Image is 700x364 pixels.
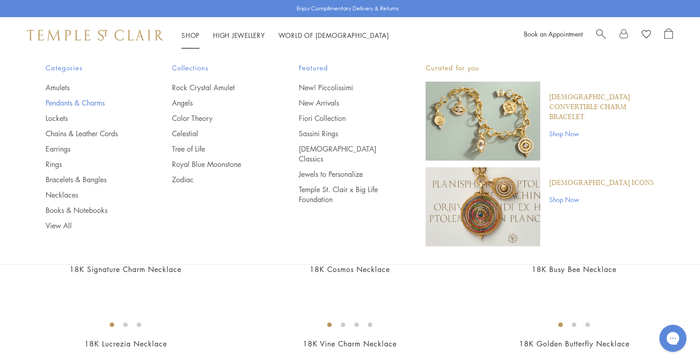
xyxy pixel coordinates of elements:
a: Jewels to Personalize [299,169,389,179]
p: Curated for you [426,62,655,74]
span: Categories [46,62,136,74]
a: Amulets [46,83,136,92]
a: View Wishlist [642,28,651,42]
a: [DEMOGRAPHIC_DATA] Icons [549,178,654,188]
iframe: Gorgias live chat messenger [655,322,691,355]
a: Temple St. Clair x Big Life Foundation [299,184,389,204]
span: Collections [172,62,263,74]
a: Lockets [46,113,136,123]
a: Bracelets & Bangles [46,175,136,184]
a: Necklaces [46,190,136,200]
p: Enjoy Complimentary Delivery & Returns [297,4,399,13]
a: Sassini Rings [299,129,389,138]
a: Books & Notebooks [46,205,136,215]
img: Temple St. Clair [27,30,163,41]
a: 18K Lucrezia Necklace [84,339,167,349]
a: New Arrivals [299,98,389,108]
a: Shop Now [549,194,654,204]
a: World of [DEMOGRAPHIC_DATA]World of [DEMOGRAPHIC_DATA] [278,31,389,40]
a: Earrings [46,144,136,154]
a: Color Theory [172,113,263,123]
a: Open Shopping Bag [664,28,673,42]
a: Search [596,28,606,42]
a: Chains & Leather Cords [46,129,136,138]
a: 18K Cosmos Necklace [310,264,390,274]
a: New! Piccolissimi [299,83,389,92]
nav: Main navigation [181,30,389,41]
a: Royal Blue Moonstone [172,159,263,169]
a: High JewelleryHigh Jewellery [213,31,265,40]
a: Angels [172,98,263,108]
a: Book an Appointment [524,29,583,38]
a: Zodiac [172,175,263,184]
a: Celestial [172,129,263,138]
a: Rock Crystal Amulet [172,83,263,92]
a: 18K Busy Bee Necklace [532,264,617,274]
a: Fiori Collection [299,113,389,123]
a: 18K Signature Charm Necklace [70,264,181,274]
a: View All [46,221,136,230]
a: [DEMOGRAPHIC_DATA] Convertible Charm Bracelet [549,92,655,122]
a: Shop Now [549,129,655,138]
a: Tree of Life [172,144,263,154]
a: 18K Vine Charm Necklace [303,339,397,349]
span: Featured [299,62,389,74]
a: Rings [46,159,136,169]
a: 18K Golden Butterfly Necklace [519,339,630,349]
a: [DEMOGRAPHIC_DATA] Classics [299,144,389,164]
a: Pendants & Charms [46,98,136,108]
a: ShopShop [181,31,199,40]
